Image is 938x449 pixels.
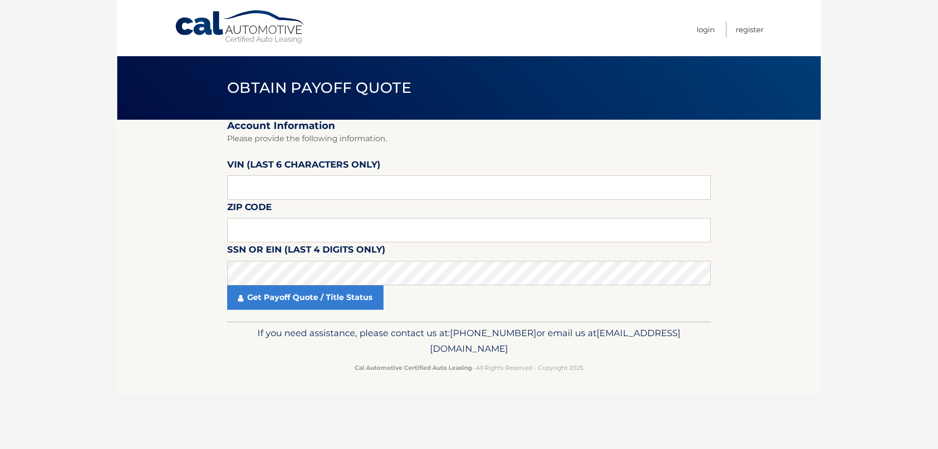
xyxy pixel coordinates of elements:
a: Get Payoff Quote / Title Status [227,285,384,310]
span: [PHONE_NUMBER] [450,327,536,339]
label: Zip Code [227,200,272,218]
a: Register [736,21,764,38]
label: VIN (last 6 characters only) [227,157,381,175]
a: Login [697,21,715,38]
a: Cal Automotive [174,10,306,44]
p: - All Rights Reserved - Copyright 2025 [234,363,704,373]
label: SSN or EIN (last 4 digits only) [227,242,385,260]
span: Obtain Payoff Quote [227,79,411,97]
strong: Cal Automotive Certified Auto Leasing [355,364,472,371]
h2: Account Information [227,120,711,132]
p: If you need assistance, please contact us at: or email us at [234,325,704,357]
p: Please provide the following information. [227,132,711,146]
